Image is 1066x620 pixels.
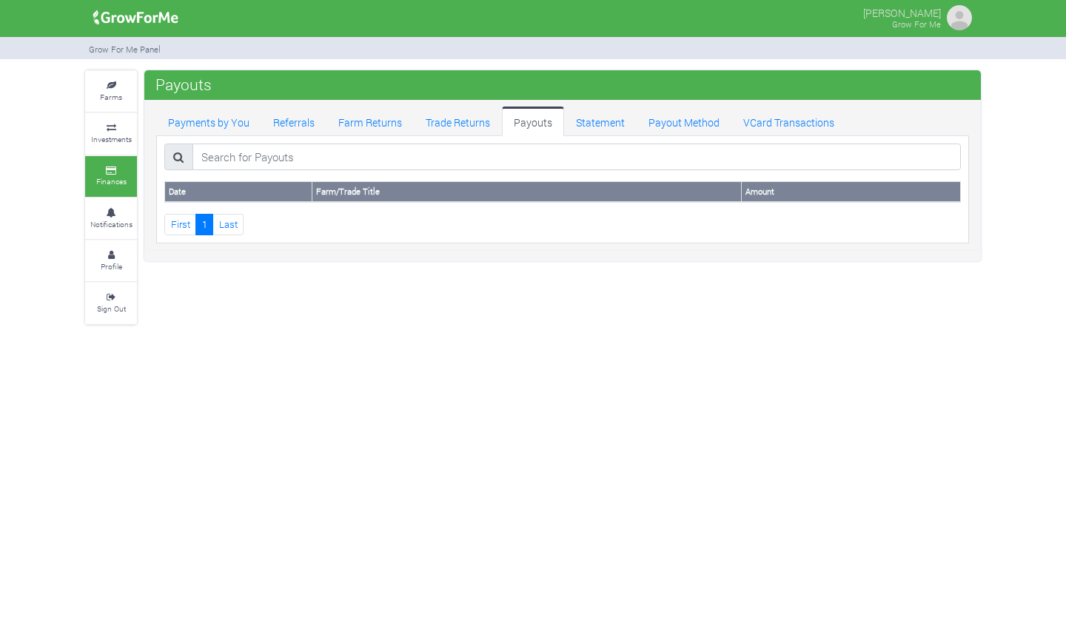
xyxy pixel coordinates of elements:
[212,214,244,235] a: Last
[85,156,137,197] a: Finances
[152,70,215,99] span: Payouts
[90,219,133,229] small: Notifications
[164,214,196,235] a: First
[97,303,126,314] small: Sign Out
[85,198,137,239] a: Notifications
[195,214,213,235] a: 1
[742,182,961,202] th: Amount
[945,3,974,33] img: growforme image
[101,261,122,272] small: Profile
[261,107,326,136] a: Referrals
[100,92,122,102] small: Farms
[414,107,502,136] a: Trade Returns
[892,18,941,30] small: Grow For Me
[164,214,961,235] nav: Page Navigation
[85,71,137,112] a: Farms
[85,113,137,154] a: Investments
[85,240,137,281] a: Profile
[731,107,846,136] a: VCard Transactions
[564,107,637,136] a: Statement
[502,107,564,136] a: Payouts
[312,182,742,202] th: Farm/Trade Title
[326,107,414,136] a: Farm Returns
[637,107,731,136] a: Payout Method
[96,176,127,186] small: Finances
[88,3,184,33] img: growforme image
[192,144,961,170] input: Search for Payouts
[156,107,261,136] a: Payments by You
[85,283,137,323] a: Sign Out
[165,182,312,202] th: Date
[91,134,132,144] small: Investments
[863,3,941,21] p: [PERSON_NAME]
[89,44,161,55] small: Grow For Me Panel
